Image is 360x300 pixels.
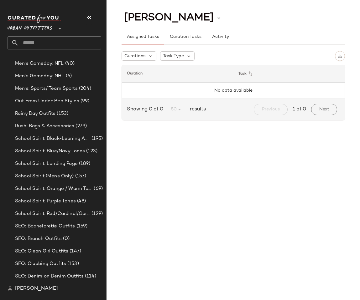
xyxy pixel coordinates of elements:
span: Assigned Tasks [127,34,159,39]
span: School Spirit: Red/Cardinal/Garnet Tones [15,210,90,217]
span: (189) [78,160,91,167]
span: (99) [79,98,90,105]
span: (157) [74,173,86,180]
span: Men's Gameday: NFL [15,60,64,67]
span: SEO: Clean Girl Outfits [15,248,68,255]
span: Curations [124,53,145,59]
span: (114) [84,273,97,280]
span: (153) [55,110,68,117]
span: Rush: Bags & Accessories [15,123,74,130]
span: (69) [92,185,103,192]
img: svg%3e [338,54,342,58]
span: (147) [68,248,81,255]
span: School Spirit: Blue/Navy Tones [15,148,85,155]
span: Task Type [163,53,184,59]
img: svg%3e [8,286,13,291]
img: cfy_white_logo.C9jOOHJF.svg [8,14,61,23]
span: (279) [74,123,87,130]
span: SEO: Denim on Denim Outfits [15,273,84,280]
span: (123) [85,148,97,155]
span: 1 of 0 [293,106,306,113]
span: Next [319,107,329,112]
span: [PERSON_NAME] [15,285,58,292]
span: SEO: Clubbing Outfits [15,260,66,267]
span: Men's Gameday: NHL [15,73,65,80]
span: Activity [212,34,229,39]
span: School Spirit: Black-Leaning Accents [15,135,90,142]
span: Urban Outfitters [8,21,52,33]
span: (159) [75,223,88,230]
span: (204) [78,85,91,92]
span: School Spirit (Mens Only) [15,173,74,180]
span: (195) [90,135,103,142]
td: No data available [122,83,345,99]
span: results [187,106,206,113]
th: Task [233,65,345,83]
span: Curation Tasks [169,34,201,39]
span: Men's: Sports/ Team Sports [15,85,78,92]
span: (0) [62,235,70,242]
span: (153) [66,260,79,267]
span: School Spirit: Purple Tones [15,198,76,205]
span: School Spirit: Landing Page [15,160,78,167]
button: Next [311,104,337,115]
span: Showing 0 of 0 [127,106,166,113]
span: (129) [90,210,103,217]
th: Curation [122,65,233,83]
span: Out From Under: Bec Styles [15,98,79,105]
span: (48) [76,198,86,205]
span: SEO: Bachelorette Outfits [15,223,75,230]
span: [PERSON_NAME] [124,12,214,24]
span: SEO: Brunch Outfits [15,235,62,242]
span: (40) [64,60,75,67]
span: (6) [65,73,72,80]
span: School Spirit: Orange / Warm Tones [15,185,92,192]
span: Rainy Day Outfits [15,110,55,117]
